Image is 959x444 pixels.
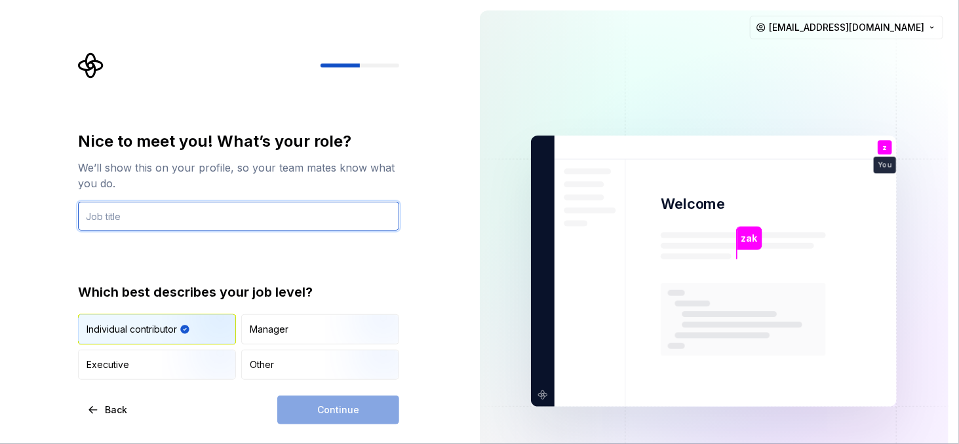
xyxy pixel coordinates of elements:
[78,202,399,231] input: Job title
[661,194,725,213] p: Welcome
[87,323,177,336] div: Individual contributor
[87,358,129,371] div: Executive
[78,396,138,424] button: Back
[78,52,104,79] svg: Supernova Logo
[883,144,887,151] p: z
[250,323,288,336] div: Manager
[750,16,943,39] button: [EMAIL_ADDRESS][DOMAIN_NAME]
[78,131,399,152] div: Nice to meet you! What’s your role?
[741,231,758,246] p: zak
[878,162,891,169] p: You
[78,283,399,301] div: Which best describes your job level?
[105,403,127,416] span: Back
[78,160,399,191] div: We’ll show this on your profile, so your team mates know what you do.
[250,358,274,371] div: Other
[769,21,924,34] span: [EMAIL_ADDRESS][DOMAIN_NAME]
